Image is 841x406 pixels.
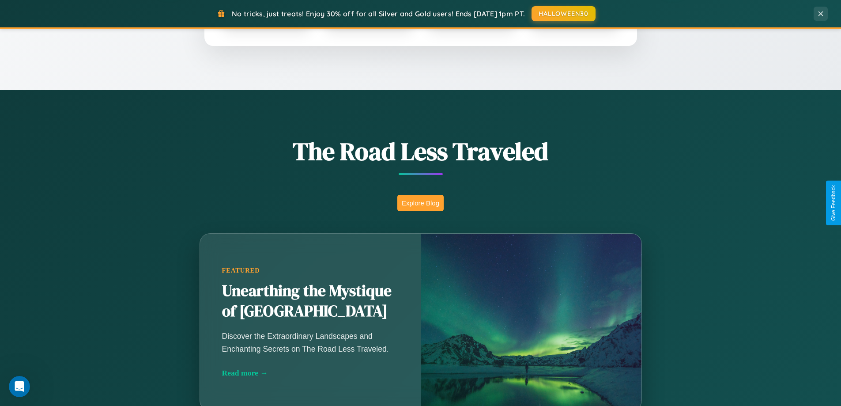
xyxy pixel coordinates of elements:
div: Give Feedback [830,185,837,221]
p: Discover the Extraordinary Landscapes and Enchanting Secrets on The Road Less Traveled. [222,330,399,355]
div: Read more → [222,368,399,378]
span: No tricks, just treats! Enjoy 30% off for all Silver and Gold users! Ends [DATE] 1pm PT. [232,9,525,18]
h2: Unearthing the Mystique of [GEOGRAPHIC_DATA] [222,281,399,322]
iframe: Intercom live chat [9,376,30,397]
button: HALLOWEEN30 [532,6,596,21]
button: Explore Blog [397,195,444,211]
h1: The Road Less Traveled [156,134,686,168]
div: Featured [222,267,399,274]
